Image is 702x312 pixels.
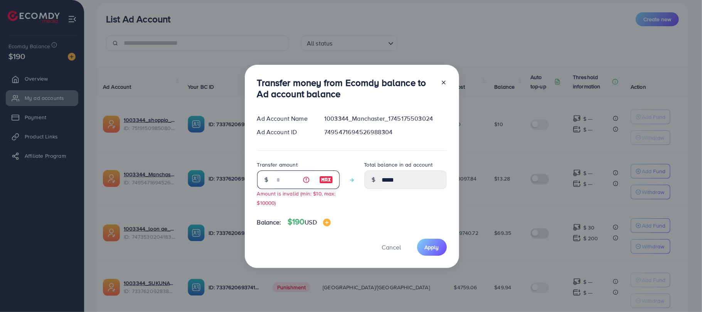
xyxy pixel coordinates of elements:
[257,190,336,206] small: Amount is invalid (min: $10, max: $10000)
[382,243,401,251] span: Cancel
[425,243,439,251] span: Apply
[318,128,453,137] div: 7495471694526988304
[257,77,434,100] h3: Transfer money from Ecomdy balance to Ad account balance
[257,161,298,169] label: Transfer amount
[251,114,318,123] div: Ad Account Name
[372,239,411,255] button: Cancel
[305,218,316,226] span: USD
[323,219,331,226] img: image
[251,128,318,137] div: Ad Account ID
[318,114,453,123] div: 1003344_Manchaster_1745175503024
[669,277,696,306] iframe: Chat
[364,161,433,169] label: Total balance in ad account
[288,217,331,227] h4: $190
[417,239,447,255] button: Apply
[257,218,281,227] span: Balance:
[319,175,333,184] img: image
